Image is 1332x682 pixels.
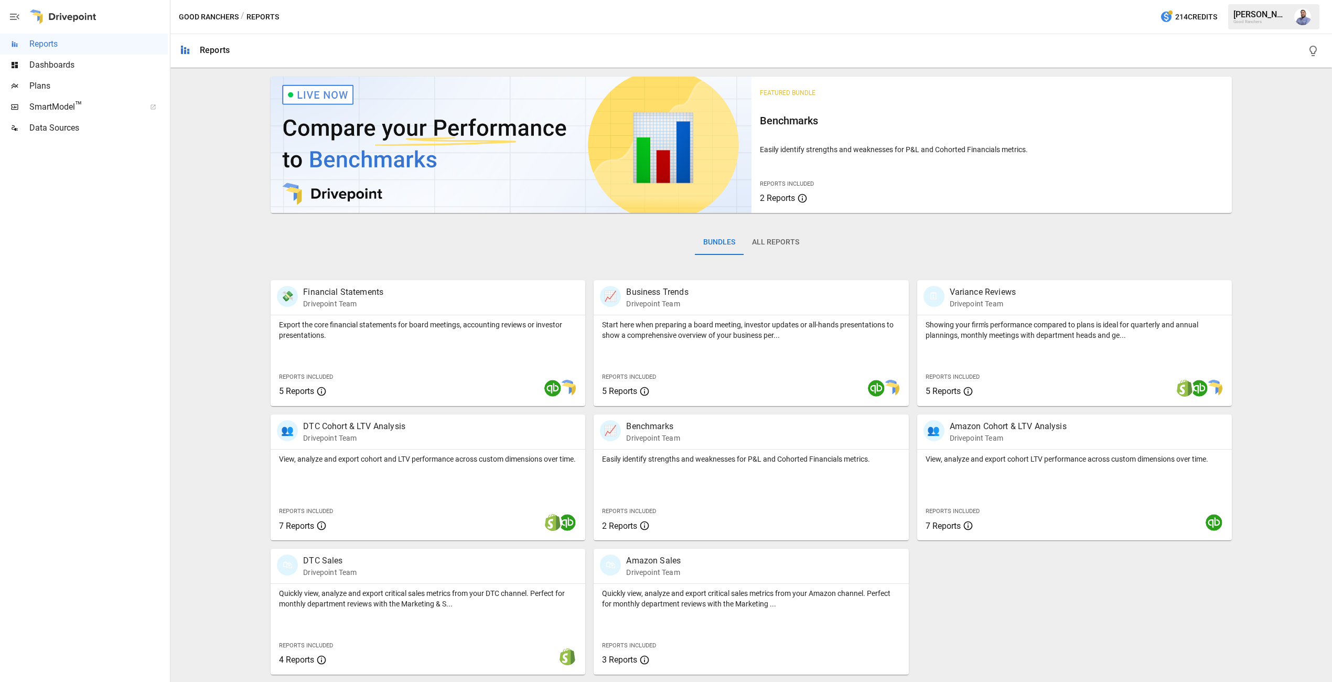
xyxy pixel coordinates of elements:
[279,454,577,464] p: View, analyze and export cohort and LTV performance across custom dimensions over time.
[1191,380,1208,397] img: quickbooks
[926,454,1223,464] p: View, analyze and export cohort LTV performance across custom dimensions over time.
[75,99,82,112] span: ™
[279,655,314,665] span: 4 Reports
[179,10,239,24] button: Good Ranchers
[1294,8,1311,25] img: Fernando Rodriguez Valenzuela
[200,45,230,55] div: Reports
[303,420,405,433] p: DTC Cohort & LTV Analysis
[950,433,1067,443] p: Drivepoint Team
[279,642,333,649] span: Reports Included
[1233,9,1288,19] div: [PERSON_NAME]
[950,286,1016,299] p: Variance Reviews
[303,567,357,578] p: Drivepoint Team
[279,374,333,380] span: Reports Included
[602,642,656,649] span: Reports Included
[760,112,1223,129] h6: Benchmarks
[626,299,688,309] p: Drivepoint Team
[279,588,577,609] p: Quickly view, analyze and export critical sales metrics from your DTC channel. Perfect for monthl...
[1175,10,1217,24] span: 214 Credits
[29,122,168,134] span: Data Sources
[279,521,314,531] span: 7 Reports
[602,655,637,665] span: 3 Reports
[923,420,944,441] div: 👥
[626,555,681,567] p: Amazon Sales
[29,80,168,92] span: Plans
[602,454,900,464] p: Easily identify strengths and weaknesses for P&L and Cohorted Financials metrics.
[626,567,681,578] p: Drivepoint Team
[29,101,138,113] span: SmartModel
[602,386,637,396] span: 5 Reports
[602,588,900,609] p: Quickly view, analyze and export critical sales metrics from your Amazon channel. Perfect for mon...
[760,193,795,203] span: 2 Reports
[950,420,1067,433] p: Amazon Cohort & LTV Analysis
[626,420,680,433] p: Benchmarks
[1206,380,1222,397] img: smart model
[1233,19,1288,24] div: Good Ranchers
[277,555,298,576] div: 🛍
[544,514,561,531] img: shopify
[695,230,744,255] button: Bundles
[271,77,751,213] img: video thumbnail
[626,433,680,443] p: Drivepoint Team
[600,420,621,441] div: 📈
[279,319,577,340] p: Export the core financial statements for board meetings, accounting reviews or investor presentat...
[559,380,576,397] img: smart model
[923,286,944,307] div: 🗓
[559,514,576,531] img: quickbooks
[29,59,168,71] span: Dashboards
[883,380,899,397] img: smart model
[950,299,1016,309] p: Drivepoint Team
[602,521,637,531] span: 2 Reports
[241,10,244,24] div: /
[926,508,980,515] span: Reports Included
[926,521,961,531] span: 7 Reports
[279,386,314,396] span: 5 Reports
[303,555,357,567] p: DTC Sales
[626,286,688,299] p: Business Trends
[600,286,621,307] div: 📈
[279,508,333,515] span: Reports Included
[1156,7,1221,27] button: 214Credits
[602,374,656,380] span: Reports Included
[760,180,814,187] span: Reports Included
[1288,2,1317,31] button: Fernando Rodriguez Valenzuela
[277,420,298,441] div: 👥
[602,319,900,340] p: Start here when preparing a board meeting, investor updates or all-hands presentations to show a ...
[303,286,383,299] p: Financial Statements
[760,144,1223,155] p: Easily identify strengths and weaknesses for P&L and Cohorted Financials metrics.
[602,508,656,515] span: Reports Included
[303,433,405,443] p: Drivepoint Team
[926,386,961,396] span: 5 Reports
[868,380,885,397] img: quickbooks
[544,380,561,397] img: quickbooks
[303,299,383,309] p: Drivepoint Team
[760,89,815,97] span: Featured Bundle
[29,38,168,50] span: Reports
[600,555,621,576] div: 🛍
[926,374,980,380] span: Reports Included
[277,286,298,307] div: 💸
[926,319,1223,340] p: Showing your firm's performance compared to plans is ideal for quarterly and annual plannings, mo...
[1206,514,1222,531] img: quickbooks
[559,648,576,665] img: shopify
[744,230,808,255] button: All Reports
[1176,380,1193,397] img: shopify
